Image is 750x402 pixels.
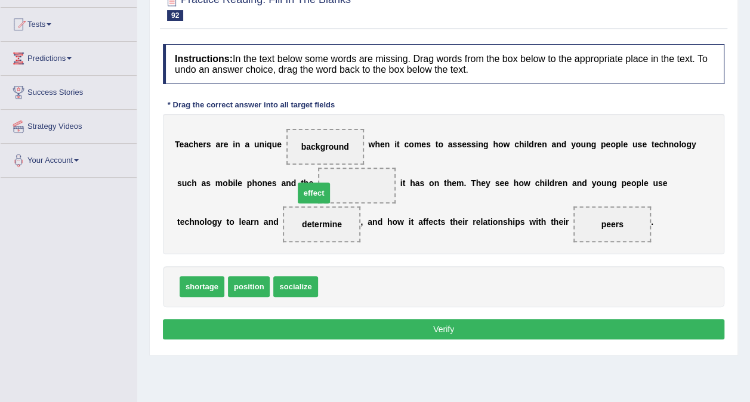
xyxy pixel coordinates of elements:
b: o [631,178,637,188]
b: t [652,140,655,149]
h4: In the text below some words are missing. Drag words from the box below to the appropriate place ... [163,44,724,84]
b: p [247,178,252,188]
b: s [272,178,277,188]
span: Drop target [283,206,360,242]
b: f [423,217,426,227]
b: g [212,217,217,227]
b: s [457,140,462,149]
b: o [429,178,434,188]
b: h [493,140,498,149]
b: i [233,178,235,188]
b: n [556,140,561,149]
b: p [621,178,626,188]
b: n [260,140,265,149]
b: h [446,178,452,188]
b: i [233,140,235,149]
b: m [456,178,464,188]
b: e [654,140,659,149]
b: g [686,140,692,149]
b: d [291,178,297,188]
b: e [644,178,649,188]
b: a [368,217,372,227]
b: n [434,178,439,188]
b: d [550,178,555,188]
b: h [453,217,458,227]
b: i [476,140,478,149]
b: s [419,178,424,188]
b: t [403,178,406,188]
b: e [267,178,272,188]
span: background [301,142,349,151]
b: c [659,140,663,149]
b: s [206,178,211,188]
b: n [286,178,291,188]
b: n [606,178,612,188]
b: l [205,217,207,227]
b: c [184,217,189,227]
b: u [581,140,586,149]
b: c [535,178,539,188]
b: T [175,140,180,149]
span: 92 [167,10,183,21]
b: n [262,178,267,188]
b: u [254,140,260,149]
b: i [409,217,411,227]
b: o [674,140,679,149]
a: Success Stories [1,76,137,106]
b: e [626,178,631,188]
b: e [241,217,246,227]
b: a [551,140,556,149]
b: h [554,217,559,227]
b: r [554,178,557,188]
span: effect [298,183,331,203]
b: a [572,178,577,188]
b: m [414,140,421,149]
b: n [372,217,378,227]
b: e [237,178,242,188]
b: g [591,140,596,149]
b: n [254,217,259,227]
b: i [563,217,566,227]
b: e [504,178,509,188]
b: c [514,140,519,149]
a: Strategy Videos [1,110,137,140]
b: t [411,217,414,227]
b: o [518,178,524,188]
b: o [207,217,212,227]
b: h [192,178,197,188]
span: socialize [273,276,317,297]
b: o [229,217,234,227]
b: e [180,140,184,149]
b: n [385,140,390,149]
b: h [304,178,309,188]
b: p [601,140,606,149]
b: h [252,178,257,188]
b: u [601,178,607,188]
b: y [692,140,696,149]
b: w [503,140,510,149]
b: a [448,140,453,149]
b: e [663,178,668,188]
b: a [245,140,249,149]
b: a [184,140,189,149]
b: e [537,140,542,149]
b: e [462,140,467,149]
b: s [467,140,471,149]
b: n [478,140,483,149]
b: a [215,140,220,149]
b: o [257,178,263,188]
b: l [480,217,483,227]
b: n [268,217,274,227]
b: e [558,178,563,188]
b: o [392,217,397,227]
b: o [681,140,687,149]
b: l [235,178,237,188]
b: t [538,217,541,227]
b: h [410,178,415,188]
b: o [610,140,616,149]
b: t [177,217,180,227]
b: e [180,217,185,227]
b: p [515,217,520,227]
b: h [519,140,524,149]
b: o [498,140,504,149]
